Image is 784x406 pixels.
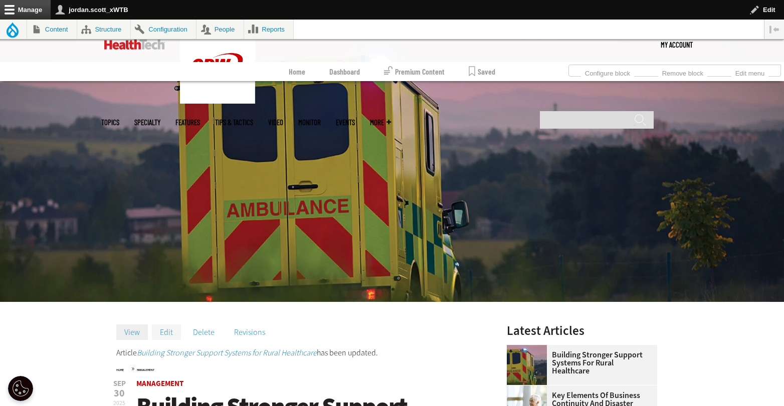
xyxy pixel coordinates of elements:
span: Specialty [134,119,160,126]
a: My Account [661,30,693,60]
span: Topics [101,119,119,126]
span: 30 [111,388,127,398]
a: Remove block [658,67,707,78]
a: incident response team discusses around a table [507,385,552,393]
a: Configure block [581,67,634,78]
div: User menu [661,30,693,60]
a: Building Stronger Support Systems for Rural Healthcare [507,351,651,375]
a: Home [289,62,305,81]
span: More [370,119,391,126]
button: Vertical orientation [764,20,784,39]
a: People [197,20,244,39]
a: ambulance driving down country road at sunset [507,345,552,353]
a: Building Stronger Support Systems for Rural Healthcare [137,347,317,358]
a: Structure [77,20,130,39]
a: Delete [185,324,223,339]
a: CDW [180,96,255,106]
h3: Latest Articles [507,324,657,337]
button: Open Preferences [8,376,33,401]
a: Dashboard [329,62,360,81]
a: Content [27,20,77,39]
div: Cookie Settings [8,376,33,401]
div: Status message [116,349,480,357]
div: » [116,364,480,372]
a: Saved [469,62,495,81]
a: Edit menu [731,67,768,78]
a: Features [175,119,200,126]
img: Home [104,40,165,50]
a: Configuration [131,20,196,39]
a: Tips & Tactics [215,119,253,126]
a: Video [268,119,283,126]
span: Sep [111,380,127,387]
img: ambulance driving down country road at sunset [507,345,547,385]
a: View [116,324,148,339]
a: Management [137,368,154,372]
a: Management [136,378,183,388]
a: MonITor [298,119,321,126]
a: Revisions [226,324,273,339]
a: Premium Content [384,62,445,81]
a: Events [336,119,355,126]
a: Home [116,368,124,372]
a: Reports [244,20,294,39]
a: Edit [152,324,181,339]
